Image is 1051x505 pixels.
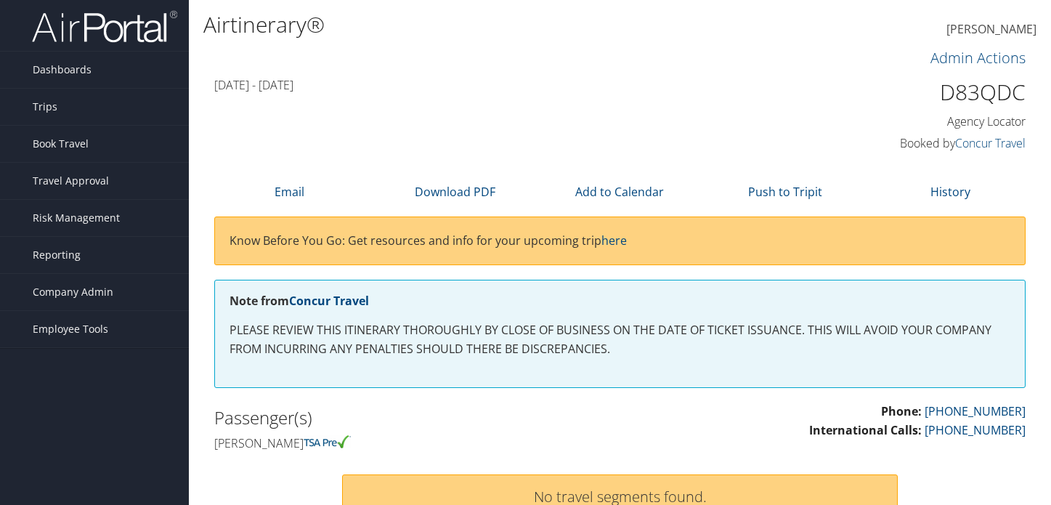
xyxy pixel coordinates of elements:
[32,9,177,44] img: airportal-logo.png
[33,200,120,236] span: Risk Management
[304,435,351,448] img: tsa-precheck.png
[33,52,92,88] span: Dashboards
[275,184,304,200] a: Email
[930,48,1026,68] a: Admin Actions
[946,21,1036,37] span: [PERSON_NAME]
[230,321,1010,358] p: PLEASE REVIEW THIS ITINERARY THOROUGHLY BY CLOSE OF BUSINESS ON THE DATE OF TICKET ISSUANCE. THIS...
[33,274,113,310] span: Company Admin
[33,237,81,273] span: Reporting
[930,184,970,200] a: History
[839,77,1026,108] h1: D83QDC
[214,77,817,93] h4: [DATE] - [DATE]
[601,233,627,249] a: here
[214,405,609,430] h2: Passenger(s)
[881,403,922,419] strong: Phone:
[33,126,89,162] span: Book Travel
[839,113,1026,129] h4: Agency Locator
[33,89,57,125] span: Trips
[748,184,822,200] a: Push to Tripit
[230,293,369,309] strong: Note from
[230,232,1010,251] p: Know Before You Go: Get resources and info for your upcoming trip
[415,184,495,200] a: Download PDF
[289,293,369,309] a: Concur Travel
[214,435,609,451] h4: [PERSON_NAME]
[33,163,109,199] span: Travel Approval
[357,490,882,504] h3: No travel segments found.
[33,311,108,347] span: Employee Tools
[575,184,664,200] a: Add to Calendar
[955,135,1026,151] a: Concur Travel
[809,422,922,438] strong: International Calls:
[203,9,759,40] h1: Airtinerary®
[925,403,1026,419] a: [PHONE_NUMBER]
[946,7,1036,52] a: [PERSON_NAME]
[925,422,1026,438] a: [PHONE_NUMBER]
[839,135,1026,151] h4: Booked by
